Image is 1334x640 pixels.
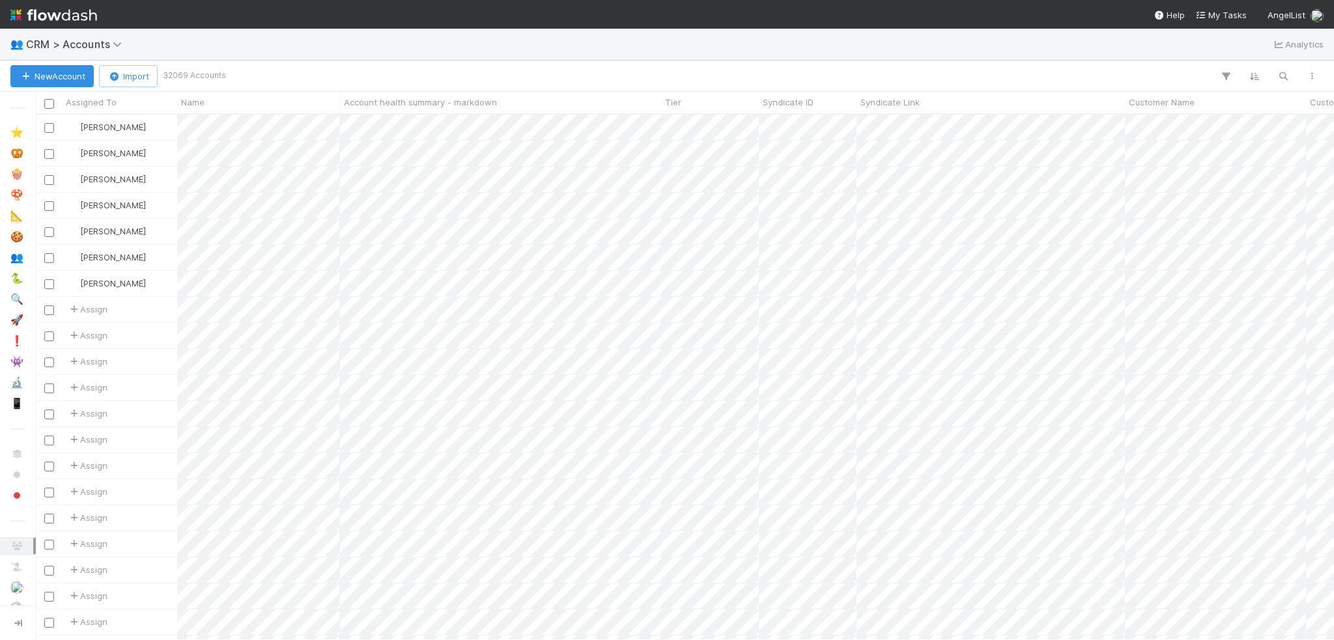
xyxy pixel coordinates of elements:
[44,357,54,367] input: Toggle Row Selected
[44,592,54,602] input: Toggle Row Selected
[1129,96,1195,109] span: Customer Name
[10,314,23,326] span: 🚀
[67,277,146,290] div: [PERSON_NAME]
[80,148,146,158] span: [PERSON_NAME]
[10,377,23,388] span: 🔬
[860,96,920,109] span: Syndicate Link
[80,122,146,132] span: [PERSON_NAME]
[44,99,54,109] input: Toggle All Rows Selected
[10,65,94,87] button: NewAccount
[1311,9,1324,22] img: avatar_e5ec2f5b-afc7-4357-8cf1-2139873d70b1.png
[44,123,54,133] input: Toggle Row Selected
[10,127,23,138] span: ⭐
[67,563,107,576] span: Assign
[10,581,23,594] img: avatar_18c010e4-930e-4480-823a-7726a265e9dd.png
[68,200,78,210] img: avatar_f2899df2-d2b9-483b-a052-ca3b1db2e5e2.png
[67,329,107,342] span: Assign
[67,511,107,524] span: Assign
[68,252,78,262] img: avatar_462714f4-64db-4129-b9df-50d7d164b9fc.png
[44,253,54,263] input: Toggle Row Selected
[68,226,78,236] img: avatar_784ea27d-2d59-4749-b480-57d513651deb.png
[80,226,146,236] span: [PERSON_NAME]
[67,459,107,472] span: Assign
[80,174,146,184] span: [PERSON_NAME]
[1154,8,1185,21] div: Help
[44,618,54,628] input: Toggle Row Selected
[10,602,23,615] img: avatar_9d20afb4-344c-4512-8880-fee77f5fe71b.png
[1195,10,1247,20] span: My Tasks
[44,488,54,497] input: Toggle Row Selected
[44,540,54,550] input: Toggle Row Selected
[10,252,23,263] span: 👥
[163,70,226,81] small: 32069 Accounts
[67,251,146,264] div: [PERSON_NAME]
[68,278,78,288] img: avatar_ac990a78-52d7-40f8-b1fe-cbbd1cda261e.png
[44,462,54,471] input: Toggle Row Selected
[10,231,23,242] span: 🍪
[344,96,497,109] span: Account health summary - markdown
[10,356,23,367] span: 👾
[44,383,54,393] input: Toggle Row Selected
[10,189,23,201] span: 🍄
[10,169,23,180] span: 🍿
[44,227,54,237] input: Toggle Row Selected
[1195,8,1247,21] a: My Tasks
[10,148,23,159] span: 🥨
[67,355,107,368] span: Assign
[67,173,146,186] div: [PERSON_NAME]
[26,38,128,51] span: CRM > Accounts
[80,278,146,288] span: [PERSON_NAME]
[10,273,23,284] span: 🐍
[67,120,146,133] div: [PERSON_NAME]
[10,398,23,409] span: 📱
[44,436,54,445] input: Toggle Row Selected
[44,514,54,523] input: Toggle Row Selected
[67,407,107,420] span: Assign
[44,305,54,315] input: Toggle Row Selected
[67,146,146,160] div: [PERSON_NAME]
[80,200,146,210] span: [PERSON_NAME]
[99,65,158,87] button: Import
[44,566,54,576] input: Toggle Row Selected
[68,174,78,184] img: avatar_60e5bba5-e4c9-4ca2-8b5c-d649d5645218.png
[665,96,681,109] span: Tier
[66,96,117,109] span: Assigned To
[10,294,23,305] span: 🔍
[67,537,107,550] span: Assign
[181,96,205,109] span: Name
[44,175,54,185] input: Toggle Row Selected
[1268,10,1305,20] span: AngelList
[68,122,78,132] img: avatar_784ea27d-2d59-4749-b480-57d513651deb.png
[763,96,814,109] span: Syndicate ID
[44,201,54,211] input: Toggle Row Selected
[1272,36,1324,52] a: Analytics
[68,148,78,158] img: avatar_f2899df2-d2b9-483b-a052-ca3b1db2e5e2.png
[10,38,23,49] span: 👥
[44,410,54,419] input: Toggle Row Selected
[10,335,23,346] span: ❗
[67,589,107,602] div: Assign
[67,615,107,628] span: Assign
[67,225,146,238] div: [PERSON_NAME]
[80,252,146,262] span: [PERSON_NAME]
[67,303,107,316] div: Assign
[44,279,54,289] input: Toggle Row Selected
[67,433,107,446] span: Assign
[67,199,146,212] div: [PERSON_NAME]
[10,4,97,26] img: logo-inverted-e16ddd16eac7371096b0.svg
[10,210,23,221] span: 📐
[67,381,107,394] span: Assign
[44,149,54,159] input: Toggle Row Selected
[67,485,107,498] span: Assign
